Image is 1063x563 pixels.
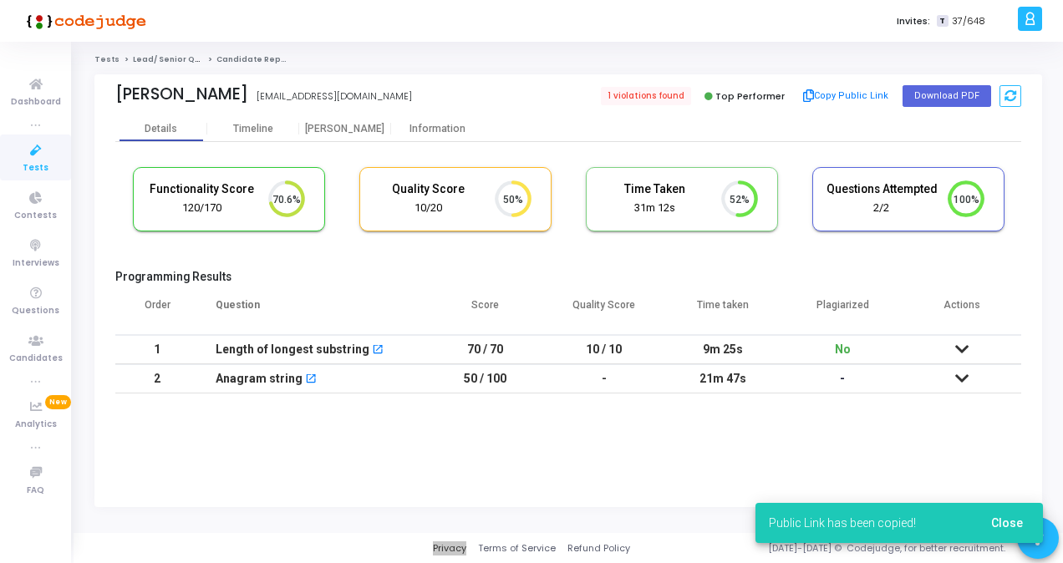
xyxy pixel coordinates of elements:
span: No [835,342,851,356]
span: 37/648 [952,14,985,28]
div: Length of longest substring [216,336,369,363]
div: Anagram string [216,365,303,393]
span: Public Link has been copied! [769,515,916,531]
button: Close [978,508,1036,538]
a: Tests [94,54,120,64]
th: Actions [902,288,1021,335]
span: T [937,15,948,28]
div: [PERSON_NAME] [299,123,391,135]
td: 1 [115,335,199,364]
h5: Quality Score [373,182,485,196]
th: Plagiarized [783,288,903,335]
span: Contests [14,209,57,223]
span: Questions [12,304,59,318]
span: Analytics [15,418,57,432]
h5: Questions Attempted [826,182,938,196]
label: Invites: [897,14,930,28]
h5: Functionality Score [146,182,258,196]
div: 10/20 [373,200,485,216]
a: Refund Policy [567,541,630,555]
span: Candidate Report [216,54,293,64]
span: New [45,395,71,409]
span: Tests [23,161,48,175]
nav: breadcrumb [94,54,1042,65]
span: Candidates [9,352,63,366]
a: Terms of Service [478,541,556,555]
th: Time taken [664,288,783,335]
td: 70 / 70 [425,335,545,364]
th: Question [199,288,425,335]
a: Lead/ Senior Quality Engineer Test 4 [133,54,287,64]
span: Dashboard [11,95,61,109]
div: 2/2 [826,200,938,216]
th: Quality Score [545,288,664,335]
span: Top Performer [715,89,785,103]
td: 50 / 100 [425,364,545,393]
div: Timeline [233,123,273,135]
div: 31m 12s [599,200,711,216]
button: Download PDF [903,85,991,107]
button: Copy Public Link [798,84,894,109]
mat-icon: open_in_new [305,374,317,386]
div: Details [145,123,177,135]
span: FAQ [27,484,44,498]
td: - [545,364,664,393]
div: [PERSON_NAME] [115,84,248,104]
td: 2 [115,364,199,393]
a: Privacy [433,541,466,555]
div: Information [391,123,483,135]
img: logo [21,4,146,38]
th: Order [115,288,199,335]
th: Score [425,288,545,335]
span: - [840,372,845,385]
td: 9m 25s [664,335,783,364]
div: [EMAIL_ADDRESS][DOMAIN_NAME] [257,89,412,104]
h5: Programming Results [115,270,1021,284]
td: 21m 47s [664,364,783,393]
h5: Time Taken [599,182,711,196]
span: Interviews [13,256,59,271]
span: Close [991,516,1023,530]
span: 1 violations found [601,87,691,105]
div: 120/170 [146,200,258,216]
td: 10 / 10 [545,335,664,364]
mat-icon: open_in_new [372,345,384,357]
